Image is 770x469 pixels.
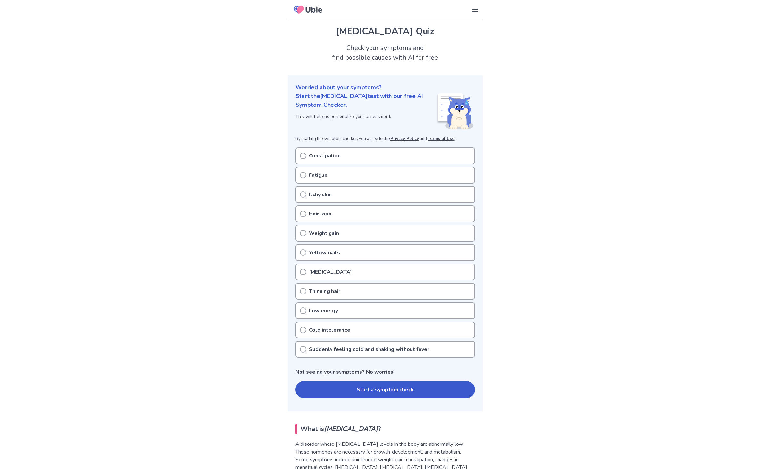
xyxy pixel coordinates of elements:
[309,229,339,237] p: Weight gain
[309,287,340,295] p: Thinning hair
[309,152,341,160] p: Constipation
[309,249,340,256] p: Yellow nails
[309,345,429,353] p: Suddenly feeling cold and shaking without fever
[324,424,378,433] em: [MEDICAL_DATA]
[309,210,331,218] p: Hair loss
[428,136,455,142] a: Terms of Use
[295,424,475,434] h2: What is ?
[295,136,475,142] p: By starting the symptom checker, you agree to the and
[390,136,419,142] a: Privacy Policy
[295,83,475,92] p: Worried about your symptoms?
[309,191,332,198] p: Itchy skin
[295,368,475,376] p: Not seeing your symptoms? No worries!
[295,92,436,109] p: Start the [MEDICAL_DATA] test with our free AI Symptom Checker.
[309,326,350,334] p: Cold intolerance
[309,307,338,314] p: Low energy
[295,381,475,398] button: Start a symptom check
[436,93,474,129] img: Shiba
[295,25,475,38] h1: [MEDICAL_DATA] Quiz
[295,113,436,120] p: This will help us personalize your assessment.
[288,43,483,63] h2: Check your symptoms and find possible causes with AI for free
[309,171,328,179] p: Fatigue
[309,268,352,276] p: [MEDICAL_DATA]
